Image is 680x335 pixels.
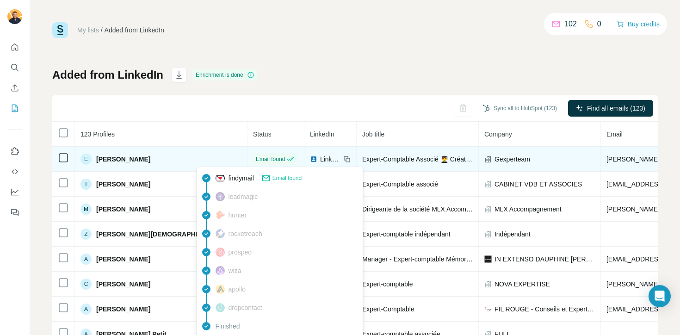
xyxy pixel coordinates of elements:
span: Email [606,130,623,138]
img: company-logo [484,255,492,263]
button: Dashboard [7,184,22,200]
img: LinkedIn logo [310,155,317,163]
span: 123 Profiles [80,130,115,138]
span: leadmagic [229,192,258,201]
span: apollo [229,285,246,294]
span: Email found [256,155,285,163]
div: Added from LinkedIn [105,25,164,35]
span: LinkedIn [310,130,334,138]
span: Manager - Expert-comptable Mémorialiste [362,255,483,263]
img: provider rocketreach logo [216,229,225,238]
button: My lists [7,100,22,117]
div: E [80,154,92,165]
div: C [80,279,92,290]
span: hunter [229,211,247,220]
img: provider prospeo logo [216,248,225,257]
span: NOVA EXPERTISE [495,279,550,289]
p: 102 [564,19,577,30]
button: Use Surfe API [7,163,22,180]
h1: Added from LinkedIn [52,68,163,82]
span: LinkedIn [320,155,340,164]
span: IN EXTENSO DAUPHINE [PERSON_NAME] [495,254,595,264]
span: [PERSON_NAME] [96,254,150,264]
button: Sync all to HubSpot (123) [476,101,563,115]
div: A [80,304,92,315]
span: Dirigeante de la société MLX Accompagnement [362,205,499,213]
span: wiza [229,266,241,275]
span: [PERSON_NAME][DEMOGRAPHIC_DATA] [96,230,225,239]
div: M [80,204,92,215]
button: Use Surfe on LinkedIn [7,143,22,160]
div: A [80,254,92,265]
img: provider dropcontact logo [216,303,225,312]
img: provider findymail logo [216,174,225,183]
span: findymail [229,174,254,183]
button: Buy credits [617,18,660,31]
span: Expert-Comptable [362,305,414,313]
span: Expert-Comptable associé [362,180,438,188]
span: rocketreach [229,229,262,238]
span: Email found [272,174,302,182]
div: Enrichment is done [193,69,257,81]
span: Indépendant [495,230,531,239]
span: prospeo [229,248,252,257]
button: Feedback [7,204,22,221]
span: [PERSON_NAME] [96,279,150,289]
img: company-logo [484,305,492,313]
span: MLX Accompagnement [495,205,562,214]
span: [PERSON_NAME] [96,205,150,214]
img: provider wiza logo [216,266,225,275]
span: [PERSON_NAME] [96,180,150,189]
a: My lists [77,26,99,34]
div: Open Intercom Messenger [649,285,671,307]
span: FIL ROUGE - Conseils et Expertise Comptable [495,304,595,314]
span: Expert-comptable [362,280,413,288]
span: Gexperteam [495,155,530,164]
li: / [101,25,103,35]
span: Expert-comptable indépendant [362,230,451,238]
span: Company [484,130,512,138]
button: Enrich CSV [7,80,22,96]
span: Find all emails (123) [587,104,645,113]
span: Expert-Comptable Associé 👨‍🎓 Créateur de valeur ajoutée ✅ Certificateur de confiance 😎 [362,155,621,163]
span: CABINET VDB ET ASSOCIES [495,180,582,189]
img: provider leadmagic logo [216,192,225,201]
img: provider hunter logo [216,211,225,219]
button: Search [7,59,22,76]
div: T [80,179,92,190]
span: [PERSON_NAME] [96,304,150,314]
span: Finished [216,322,240,331]
div: Z [80,229,92,240]
img: provider apollo logo [216,285,225,294]
span: Job title [362,130,384,138]
img: Surfe Logo [52,22,68,38]
button: Quick start [7,39,22,56]
button: Find all emails (123) [568,100,653,117]
span: Status [253,130,272,138]
span: [PERSON_NAME] [96,155,150,164]
img: Avatar [7,9,22,24]
span: dropcontact [229,303,262,312]
p: 0 [597,19,601,30]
